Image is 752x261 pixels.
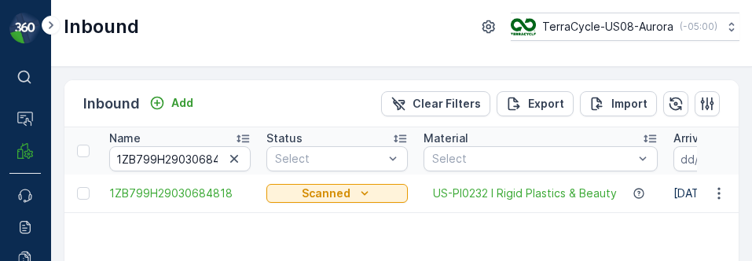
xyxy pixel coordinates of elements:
img: image_ci7OI47.png [511,18,536,35]
img: logo [9,13,41,44]
button: TerraCycle-US08-Aurora(-05:00) [511,13,739,41]
p: Add [171,95,193,111]
button: Add [143,94,200,112]
p: Import [611,96,647,112]
a: US-PI0232 I Rigid Plastics & Beauty [433,186,617,201]
p: Select [275,151,383,167]
p: ( -05:00 ) [680,20,717,33]
p: Status [266,130,303,146]
p: Export [528,96,564,112]
p: TerraCycle-US08-Aurora [542,19,673,35]
p: Material [424,130,468,146]
p: Scanned [302,186,350,201]
div: Toggle Row Selected [77,187,90,200]
button: Clear Filters [381,91,490,116]
a: 1ZB799H29030684818 [109,186,251,201]
p: Name [109,130,141,146]
button: Scanned [266,184,408,203]
p: Inbound [64,14,139,39]
p: Clear Filters [413,96,481,112]
button: Export [497,91,574,116]
p: Inbound [83,93,140,115]
p: Select [432,151,633,167]
input: Search [109,146,251,171]
button: Import [580,91,657,116]
p: Arrive Date [673,130,735,146]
